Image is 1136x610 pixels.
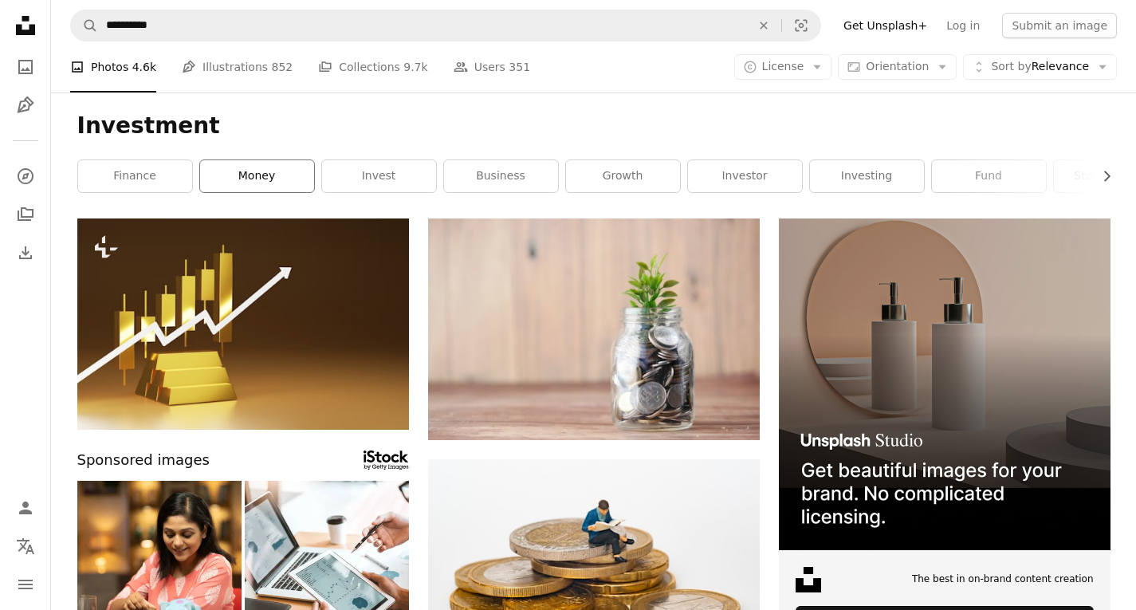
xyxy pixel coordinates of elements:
[71,10,98,41] button: Search Unsplash
[1092,160,1110,192] button: scroll list to the right
[10,199,41,230] a: Collections
[70,10,821,41] form: Find visuals sitewide
[322,160,436,192] a: invest
[762,60,804,73] span: License
[838,54,957,80] button: Orientation
[200,160,314,192] a: money
[77,317,409,331] a: Candlestick chart graphs and gold bars buying and selling gold bullion, upward arrow graphs, gold...
[746,10,781,41] button: Clear
[779,218,1110,550] img: file-1715714113747-b8b0561c490eimage
[454,41,530,92] a: Users 351
[78,160,192,192] a: finance
[834,13,937,38] a: Get Unsplash+
[866,60,929,73] span: Orientation
[444,160,558,192] a: business
[272,58,293,76] span: 852
[734,54,832,80] button: License
[10,569,41,600] button: Menu
[428,562,760,577] a: View the photo by Mathieu Stern
[991,59,1089,75] span: Relevance
[10,237,41,269] a: Download History
[688,160,802,192] a: investor
[991,60,1031,73] span: Sort by
[10,160,41,192] a: Explore
[937,13,989,38] a: Log in
[810,160,924,192] a: investing
[912,573,1094,586] span: The best in on-brand content creation
[566,160,680,192] a: growth
[428,218,760,440] img: a glass jar filled with coins and a plant
[932,160,1046,192] a: fund
[428,321,760,336] a: a glass jar filled with coins and a plant
[182,41,293,92] a: Illustrations 852
[1002,13,1117,38] button: Submit an image
[10,530,41,562] button: Language
[77,218,409,430] img: Candlestick chart graphs and gold bars buying and selling gold bullion, upward arrow graphs, gold...
[10,492,41,524] a: Log in / Sign up
[10,89,41,121] a: Illustrations
[77,449,210,472] span: Sponsored images
[10,10,41,45] a: Home — Unsplash
[796,567,821,592] img: file-1631678316303-ed18b8b5cb9cimage
[782,10,820,41] button: Visual search
[963,54,1117,80] button: Sort byRelevance
[509,58,530,76] span: 351
[10,51,41,83] a: Photos
[77,112,1110,140] h1: Investment
[318,41,427,92] a: Collections 9.7k
[403,58,427,76] span: 9.7k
